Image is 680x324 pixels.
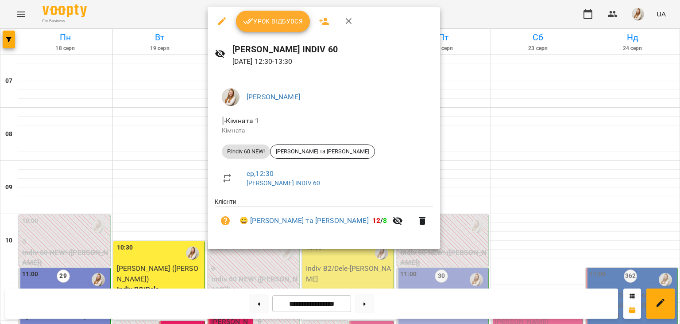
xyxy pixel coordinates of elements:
[240,215,369,226] a: 😀 [PERSON_NAME] та [PERSON_NAME]
[222,88,240,106] img: db46d55e6fdf8c79d257263fe8ff9f52.jpeg
[222,117,261,125] span: - Кімната 1
[372,216,380,225] span: 12
[232,43,433,56] h6: [PERSON_NAME] INDIV 60
[247,180,320,187] a: [PERSON_NAME] INDIV 60
[232,56,433,67] p: [DATE] 12:30 - 13:30
[270,148,375,156] span: [PERSON_NAME] та [PERSON_NAME]
[270,144,375,159] div: [PERSON_NAME] та [PERSON_NAME]
[215,210,236,231] button: Візит ще не сплачено. Додати оплату?
[372,216,387,225] b: /
[222,126,426,135] p: Кімната
[383,216,387,225] span: 8
[247,169,274,178] a: ср , 12:30
[243,16,303,27] span: Урок відбувся
[215,197,433,238] ul: Клієнти
[222,148,270,156] span: P.Indiv 60 NEW!
[236,11,310,32] button: Урок відбувся
[247,93,300,101] a: [PERSON_NAME]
